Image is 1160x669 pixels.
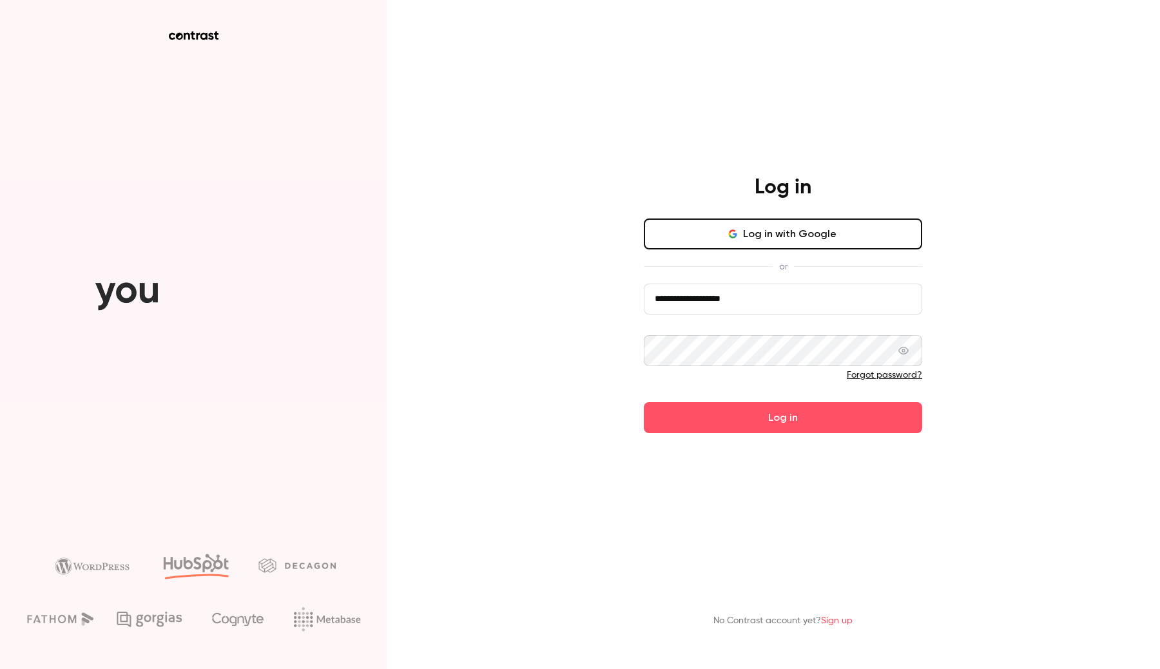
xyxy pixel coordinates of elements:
p: No Contrast account yet? [713,614,853,628]
h4: Log in [755,175,811,200]
span: or [773,260,794,273]
a: Sign up [821,616,853,625]
a: Forgot password? [847,371,922,380]
button: Log in with Google [644,218,922,249]
button: Log in [644,402,922,433]
img: decagon [258,558,336,572]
